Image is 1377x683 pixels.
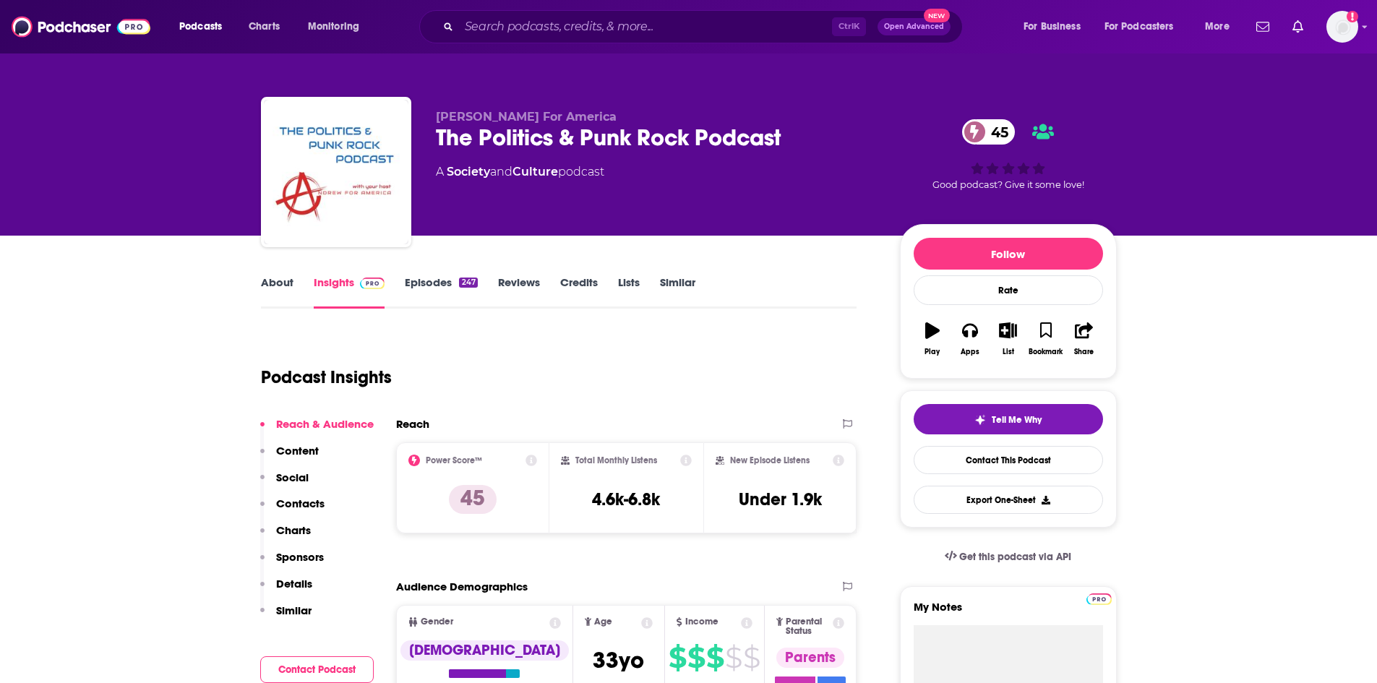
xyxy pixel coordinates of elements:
button: tell me why sparkleTell Me Why [914,404,1103,434]
a: Episodes247 [405,275,477,309]
a: Show notifications dropdown [1287,14,1309,39]
span: Podcasts [179,17,222,37]
a: InsightsPodchaser Pro [314,275,385,309]
img: Podchaser Pro [1086,593,1112,605]
img: tell me why sparkle [974,414,986,426]
div: A podcast [436,163,604,181]
img: User Profile [1326,11,1358,43]
a: Credits [560,275,598,309]
h2: Total Monthly Listens [575,455,657,465]
span: $ [743,646,760,669]
span: More [1205,17,1230,37]
span: 45 [977,119,1016,145]
p: 45 [449,485,497,514]
a: Get this podcast via API [933,539,1084,575]
span: Good podcast? Give it some love! [932,179,1084,190]
button: Apps [951,313,989,365]
div: Bookmark [1029,348,1063,356]
button: open menu [1095,15,1195,38]
span: Monitoring [308,17,359,37]
button: Share [1065,313,1102,365]
a: Show notifications dropdown [1251,14,1275,39]
button: Content [260,444,319,471]
label: My Notes [914,600,1103,625]
div: Apps [961,348,979,356]
p: Content [276,444,319,458]
div: 247 [459,278,477,288]
h2: Power Score™ [426,455,482,465]
h2: Reach [396,417,429,431]
button: Follow [914,238,1103,270]
a: Society [447,165,490,179]
span: $ [725,646,742,669]
button: Similar [260,603,312,630]
span: Charts [249,17,280,37]
button: Charts [260,523,311,550]
button: Show profile menu [1326,11,1358,43]
button: open menu [1195,15,1248,38]
p: Reach & Audience [276,417,374,431]
p: Social [276,471,309,484]
h3: 4.6k-6.8k [592,489,660,510]
span: Tell Me Why [992,414,1042,426]
span: 33 yo [593,646,644,674]
span: Logged in as luilaking [1326,11,1358,43]
p: Details [276,577,312,590]
img: Podchaser - Follow, Share and Rate Podcasts [12,13,150,40]
button: Play [914,313,951,365]
p: Contacts [276,497,325,510]
img: Podchaser Pro [360,278,385,289]
a: Pro website [1086,591,1112,605]
a: Contact This Podcast [914,446,1103,474]
div: List [1003,348,1014,356]
span: Parental Status [786,617,831,636]
p: Similar [276,603,312,617]
span: $ [706,646,724,669]
button: List [989,313,1026,365]
span: For Business [1024,17,1081,37]
input: Search podcasts, credits, & more... [459,15,832,38]
a: Charts [239,15,288,38]
a: Culture [512,165,558,179]
div: Parents [776,648,844,668]
span: Gender [421,617,453,627]
h2: Audience Demographics [396,580,528,593]
span: New [924,9,950,22]
h3: Under 1.9k [739,489,822,510]
div: Play [925,348,940,356]
span: Age [594,617,612,627]
div: Rate [914,275,1103,305]
span: [PERSON_NAME] For America [436,110,617,124]
span: $ [669,646,686,669]
button: Export One-Sheet [914,486,1103,514]
div: Search podcasts, credits, & more... [433,10,977,43]
h1: Podcast Insights [261,366,392,388]
button: Contact Podcast [260,656,374,683]
button: Sponsors [260,550,324,577]
button: Social [260,471,309,497]
span: Income [685,617,718,627]
p: Charts [276,523,311,537]
a: About [261,275,293,309]
h2: New Episode Listens [730,455,810,465]
button: Details [260,577,312,603]
div: 45Good podcast? Give it some love! [900,110,1117,199]
button: Contacts [260,497,325,523]
button: Open AdvancedNew [878,18,951,35]
button: Bookmark [1027,313,1065,365]
button: open menu [298,15,378,38]
div: Share [1074,348,1094,356]
span: Open Advanced [884,23,944,30]
span: Get this podcast via API [959,551,1071,563]
img: The Politics & Punk Rock Podcast [264,100,408,244]
button: Reach & Audience [260,417,374,444]
p: Sponsors [276,550,324,564]
a: 45 [962,119,1016,145]
span: For Podcasters [1104,17,1174,37]
button: open menu [169,15,241,38]
span: Ctrl K [832,17,866,36]
a: Reviews [498,275,540,309]
span: and [490,165,512,179]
